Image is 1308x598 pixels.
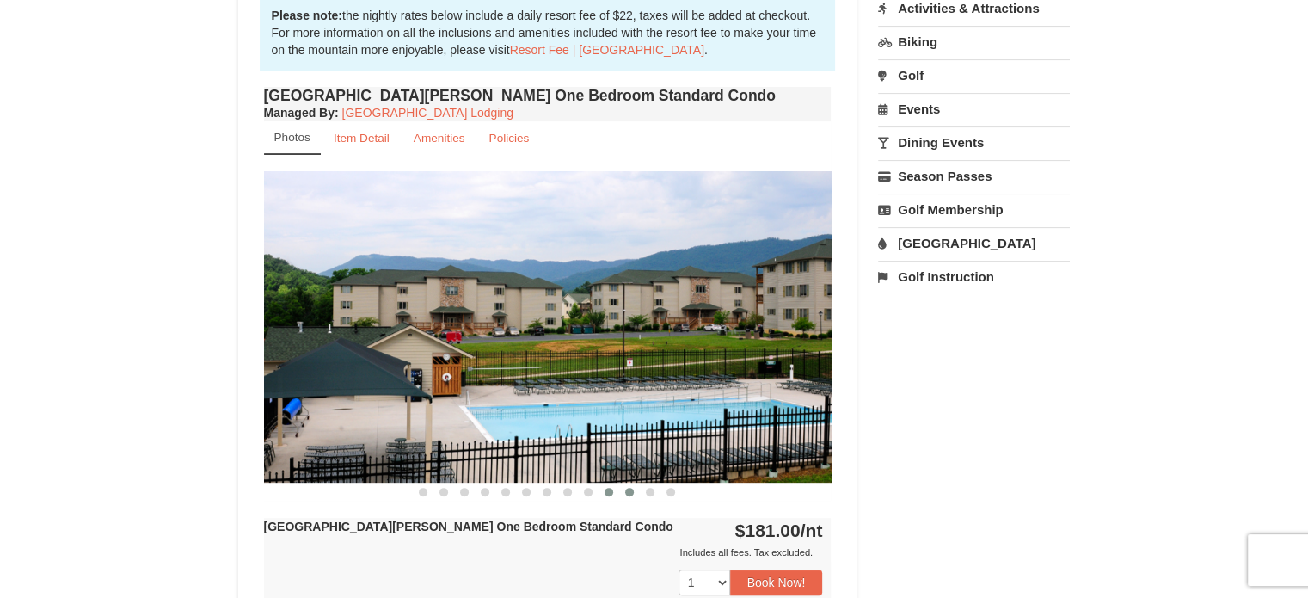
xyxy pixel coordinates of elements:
strong: : [264,106,339,120]
small: Policies [488,132,529,145]
span: Managed By [264,106,335,120]
a: Item Detail [322,121,401,155]
a: Photos [264,121,321,155]
a: Golf Instruction [878,261,1070,293]
a: Events [878,93,1070,125]
a: Season Passes [878,160,1070,192]
button: Book Now! [730,570,823,595]
small: Photos [274,131,310,144]
a: Biking [878,26,1070,58]
div: Includes all fees. Tax excluded. [264,544,823,561]
a: Amenities [402,121,476,155]
span: /nt [801,521,823,540]
small: Item Detail [334,132,390,145]
img: 18876286-198-4354e174.jpg [264,171,832,482]
strong: Please note: [272,9,342,22]
a: [GEOGRAPHIC_DATA] Lodging [342,106,513,120]
strong: $181.00 [735,521,823,540]
a: Dining Events [878,126,1070,158]
strong: [GEOGRAPHIC_DATA][PERSON_NAME] One Bedroom Standard Condo [264,520,673,533]
a: Resort Fee | [GEOGRAPHIC_DATA] [510,43,704,57]
a: Policies [477,121,540,155]
h4: [GEOGRAPHIC_DATA][PERSON_NAME] One Bedroom Standard Condo [264,87,832,104]
a: Golf [878,59,1070,91]
a: Golf Membership [878,194,1070,225]
small: Amenities [414,132,465,145]
a: [GEOGRAPHIC_DATA] [878,227,1070,259]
